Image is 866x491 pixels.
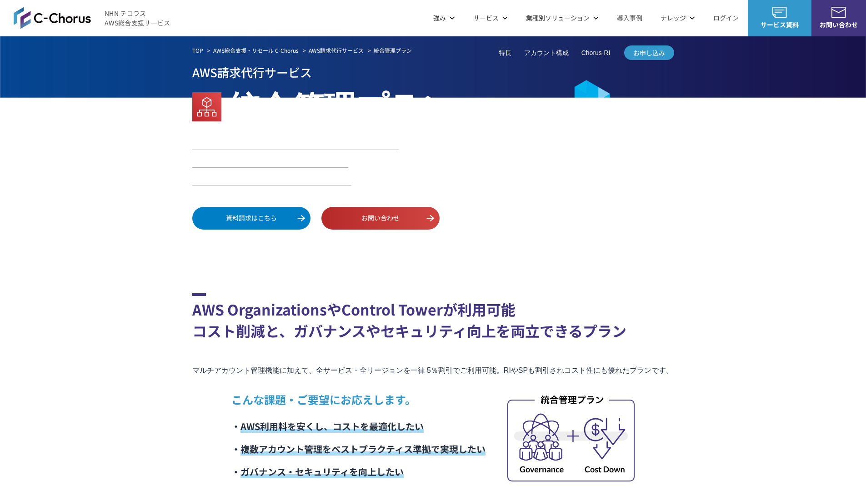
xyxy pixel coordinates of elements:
p: 強み [433,13,455,23]
a: AWS総合支援・リセール C-Chorus [213,46,299,55]
li: 24時間365日 AWS技術サポート無料 [192,173,351,185]
li: ・ [231,415,486,438]
p: こんな課題・ご要望にお応えします。 [231,391,486,408]
em: 統合管理プラン [374,46,412,54]
a: お申し込み [624,45,674,60]
a: お問い合わせ [321,207,440,230]
p: ナレッジ [661,13,695,23]
a: AWS総合支援サービス C-ChorusNHN テコラスAWS総合支援サービス [14,7,170,29]
img: AWS総合支援サービス C-Chorus サービス資料 [772,7,787,18]
p: 業種別ソリューション [526,13,599,23]
p: マルチアカウント管理機能に加えて、全サービス・全リージョンを一律 5％割引でご利用可能。RIやSPも割引されコスト性にも優れたプランです。 [192,364,674,377]
span: ガバナンス・セキュリティを向上したい [240,465,404,478]
li: キャンペーン中！AWS利用料金 最大 % 割引 [192,134,399,150]
em: 統合管理プラン [229,82,454,128]
a: 導入事例 [617,13,642,23]
p: サービス [473,13,508,23]
span: AWS利用料を安くし、コストを最適化したい [240,420,424,433]
a: アカウント構成 [524,48,569,58]
li: AWS Organizations をご利用可能 [192,155,348,167]
img: お問い合わせ [831,7,846,18]
a: ログイン [713,13,739,23]
a: 特長 [499,48,511,58]
span: お申し込み [624,48,674,58]
img: AWS Organizations [192,92,221,121]
img: AWS総合支援サービス C-Chorus [14,7,91,29]
img: 統合管理プラン_内容イメージ [507,393,635,481]
span: NHN テコラス AWS総合支援サービス [105,9,170,28]
p: AWS請求代行サービス [192,62,674,82]
h2: AWS OrganizationsやControl Towerが利用可能 コスト削減と、ガバナンスやセキュリティ向上を両立できるプラン [192,293,674,341]
li: ・ [231,438,486,461]
a: 資料請求はこちら [192,207,310,230]
li: ・ [231,461,486,483]
span: サービス資料 [748,20,811,30]
a: TOP [192,46,203,55]
span: 15 [348,133,366,149]
a: Chorus-RI [581,48,611,58]
a: AWS請求代行サービス [309,46,364,55]
span: お問い合わせ [811,20,866,30]
span: 複数アカウント管理をベストプラクティス準拠で実現したい [240,442,486,456]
